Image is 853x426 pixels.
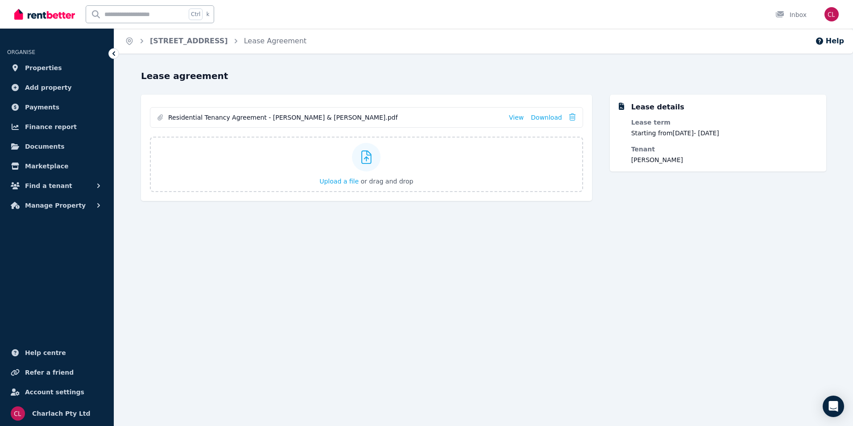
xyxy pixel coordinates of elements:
a: Help centre [7,344,107,362]
span: Payments [25,102,59,113]
span: Upload a file [319,178,359,185]
span: Documents [25,141,65,152]
a: Finance report [7,118,107,136]
span: Find a tenant [25,180,72,191]
span: Residential Tenancy Agreement - [PERSON_NAME] & [PERSON_NAME].pdf [168,113,502,122]
a: Marketplace [7,157,107,175]
a: Lease Agreement [244,37,306,45]
div: Inbox [775,10,807,19]
span: Account settings [25,387,84,397]
h1: Lease agreement [141,70,826,82]
span: k [206,11,209,18]
a: Payments [7,98,107,116]
span: Manage Property [25,200,86,211]
span: Marketplace [25,161,68,171]
a: View [509,113,524,122]
span: Add property [25,82,72,93]
a: Account settings [7,383,107,401]
dd: Starting from [DATE] - [DATE] [631,129,719,138]
img: Charlach Pty Ltd [824,7,839,21]
a: Download [531,113,562,122]
dt: Tenant [631,145,719,154]
span: Help centre [25,347,66,358]
nav: Breadcrumb [114,29,317,54]
span: Refer a friend [25,367,74,378]
button: Upload a file or drag and drop [319,177,413,186]
a: Refer a friend [7,363,107,381]
img: Charlach Pty Ltd [11,406,25,421]
span: [PERSON_NAME] [631,155,719,164]
a: Add property [7,79,107,96]
img: RentBetter [14,8,75,21]
button: Find a tenant [7,177,107,195]
button: Help [815,36,844,46]
span: Charlach Pty Ltd [32,408,91,419]
span: Properties [25,63,62,73]
span: Finance report [25,121,77,132]
dt: Lease term [631,118,719,127]
span: Ctrl [189,8,203,20]
a: Properties [7,59,107,77]
span: or drag and drop [361,178,414,185]
span: ORGANISE [7,49,35,55]
div: Lease details [631,102,684,113]
div: Open Intercom Messenger [823,396,844,417]
a: [STREET_ADDRESS] [150,37,228,45]
a: Documents [7,138,107,155]
button: Manage Property [7,196,107,214]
